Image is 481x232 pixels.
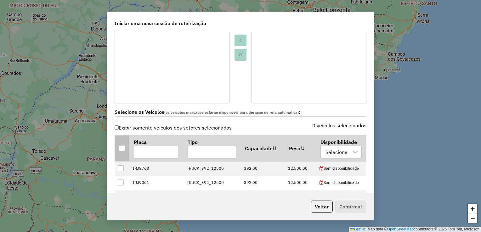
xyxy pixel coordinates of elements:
[285,176,316,190] td: 12.500,00
[285,135,316,161] th: Peso
[471,205,475,213] span: +
[241,135,285,161] th: Capacidade
[241,176,285,190] td: 392,00
[164,110,299,115] span: (os veículos marcados estarão disponíveis para geração de rota automática)
[241,162,285,176] td: 392,00
[183,176,241,190] td: TRUCK_392_12500
[129,176,183,190] td: IRJ9061
[312,122,366,129] label: 0 veículos selecionados
[285,162,316,176] td: 12.500,00
[115,19,206,27] span: Iniciar uma nova sessão de roteirização
[366,227,367,231] span: |
[241,190,285,204] td: 392,00
[285,190,316,204] td: 12.500,00
[468,213,477,223] a: Zoom out
[115,122,232,134] label: Exibir somente veículos dos setores selecionados
[115,125,119,130] input: Exibir somente veículos dos setores selecionados
[320,165,363,171] div: Sem disponibilidade
[129,190,183,204] td: IRN1A91
[316,135,366,161] th: Disponibilidade
[468,204,477,213] a: Zoom in
[311,201,333,213] button: Voltar
[387,227,414,231] a: OpenStreetMap
[471,214,475,222] span: −
[183,162,241,176] td: TRUCK_392_12500
[183,190,241,204] td: TRUCK_392_12500
[323,146,350,158] div: Selecione
[115,108,366,117] label: Selecione os Veículos :
[320,180,363,185] div: Sem disponibilidade
[129,135,183,161] th: Placa
[183,135,241,161] th: Tipo
[129,162,183,176] td: IRJ8763
[320,181,324,185] i: 'Roteirizador.NaoPossuiAgenda' | translate
[350,227,365,231] a: Leaflet
[349,227,481,232] div: Map data © contributors,© 2025 TomTom, Microsoft
[320,167,324,171] i: 'Roteirizador.NaoPossuiAgenda' | translate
